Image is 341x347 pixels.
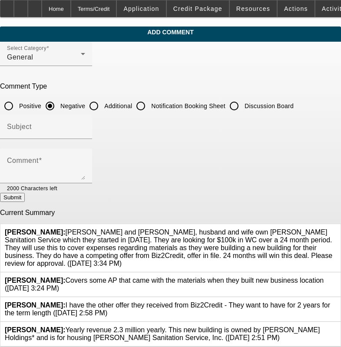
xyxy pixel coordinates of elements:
[173,5,222,12] span: Credit Package
[5,326,66,334] b: [PERSON_NAME]:
[5,301,66,309] b: [PERSON_NAME]:
[149,102,225,110] label: Notification Booking Sheet
[236,5,270,12] span: Resources
[117,0,166,17] button: Application
[243,102,294,110] label: Discussion Board
[59,102,85,110] label: Negative
[7,123,32,130] mat-label: Subject
[7,53,33,61] span: General
[5,228,332,267] span: [PERSON_NAME] and [PERSON_NAME], husband and wife own [PERSON_NAME] Sanitation Service which they...
[7,29,334,36] span: Add Comment
[123,5,159,12] span: Application
[5,301,330,317] span: I have the other offer they received from Biz2Credit - They want to have for 2 years for the term...
[284,5,308,12] span: Actions
[7,157,39,164] mat-label: Comment
[7,46,46,51] mat-label: Select Category
[103,102,132,110] label: Additional
[230,0,277,17] button: Resources
[5,326,320,341] span: Yearly revenue 2.3 million yearly. This new building is owned by [PERSON_NAME] Holdings* and is f...
[167,0,229,17] button: Credit Package
[17,102,41,110] label: Positive
[5,277,324,292] span: Covers some AP that came with the materials when they built new business location ([DATE] 3:24 PM)
[278,0,315,17] button: Actions
[7,183,57,193] mat-hint: 2000 Characters left
[5,277,66,284] b: [PERSON_NAME]:
[5,228,66,236] b: [PERSON_NAME]:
